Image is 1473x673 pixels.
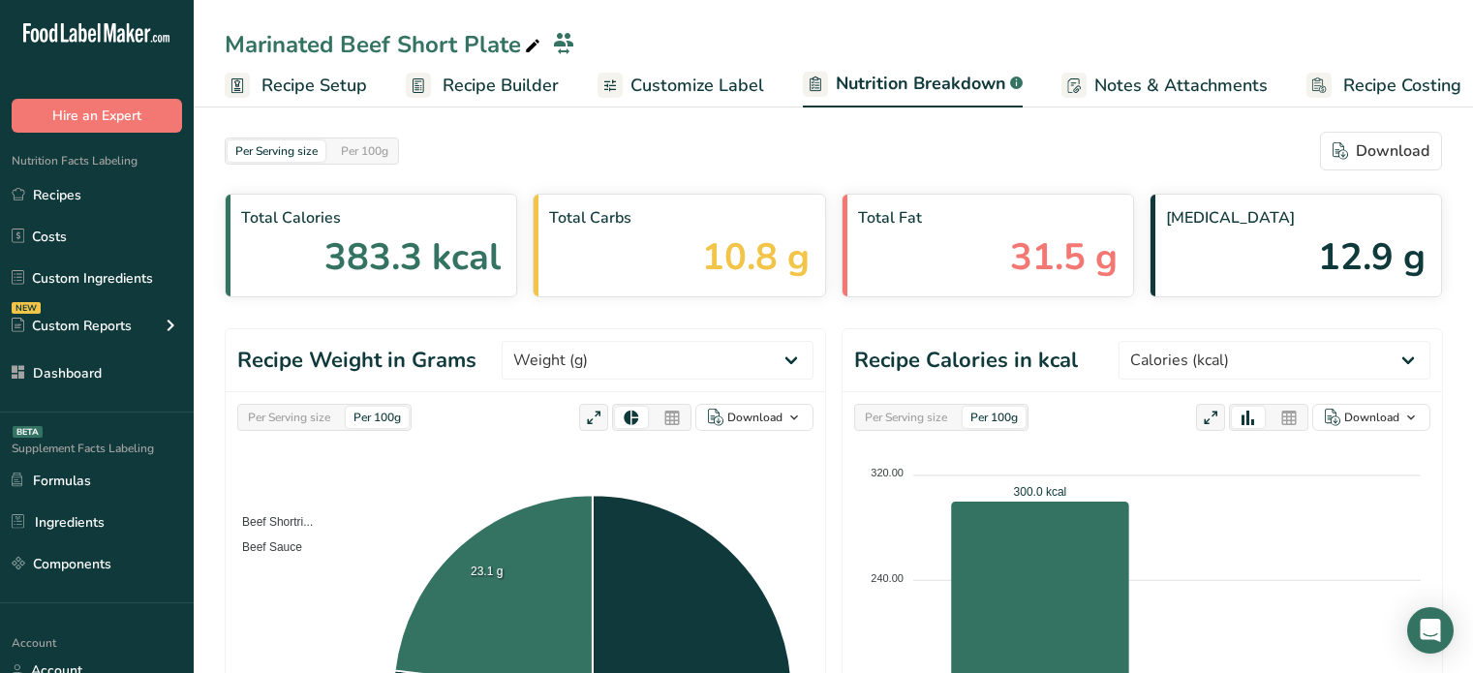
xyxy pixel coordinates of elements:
span: [MEDICAL_DATA] [1166,206,1426,229]
div: NEW [12,302,41,314]
h1: Recipe Calories in kcal [854,345,1078,377]
button: Download [695,404,813,431]
span: 31.5 g [1010,229,1118,285]
tspan: 240.00 [871,572,904,584]
span: Recipe Builder [443,73,559,99]
button: Download [1312,404,1430,431]
a: Notes & Attachments [1061,64,1268,107]
div: Per 100g [333,140,396,162]
div: Download [1333,139,1429,163]
div: Custom Reports [12,316,132,336]
a: Customize Label [598,64,764,107]
a: Recipe Setup [225,64,367,107]
div: BETA [13,426,43,438]
span: Recipe Setup [261,73,367,99]
h1: Recipe Weight in Grams [237,345,476,377]
a: Recipe Builder [406,64,559,107]
span: Total Fat [858,206,1118,229]
span: Nutrition Breakdown [836,71,1006,97]
div: Per Serving size [857,407,955,428]
span: Beef Shortri... [228,515,313,529]
div: Download [727,409,783,426]
span: 10.8 g [702,229,810,285]
span: 383.3 kcal [324,229,501,285]
a: Recipe Costing [1306,64,1461,107]
button: Hire an Expert [12,99,182,133]
tspan: 320.00 [871,467,904,478]
div: Download [1344,409,1399,426]
button: Download [1320,132,1442,170]
div: Per 100g [963,407,1026,428]
span: Customize Label [630,73,764,99]
div: Per Serving size [240,407,338,428]
div: Per Serving size [228,140,325,162]
div: Per 100g [346,407,409,428]
span: 12.9 g [1318,229,1426,285]
span: Notes & Attachments [1094,73,1268,99]
div: Open Intercom Messenger [1407,607,1454,654]
div: Marinated Beef Short Plate [225,27,544,62]
span: Total Carbs [549,206,809,229]
a: Nutrition Breakdown [803,62,1023,108]
span: Total Calories [241,206,501,229]
span: Recipe Costing [1343,73,1461,99]
span: Beef Sauce [228,540,302,554]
